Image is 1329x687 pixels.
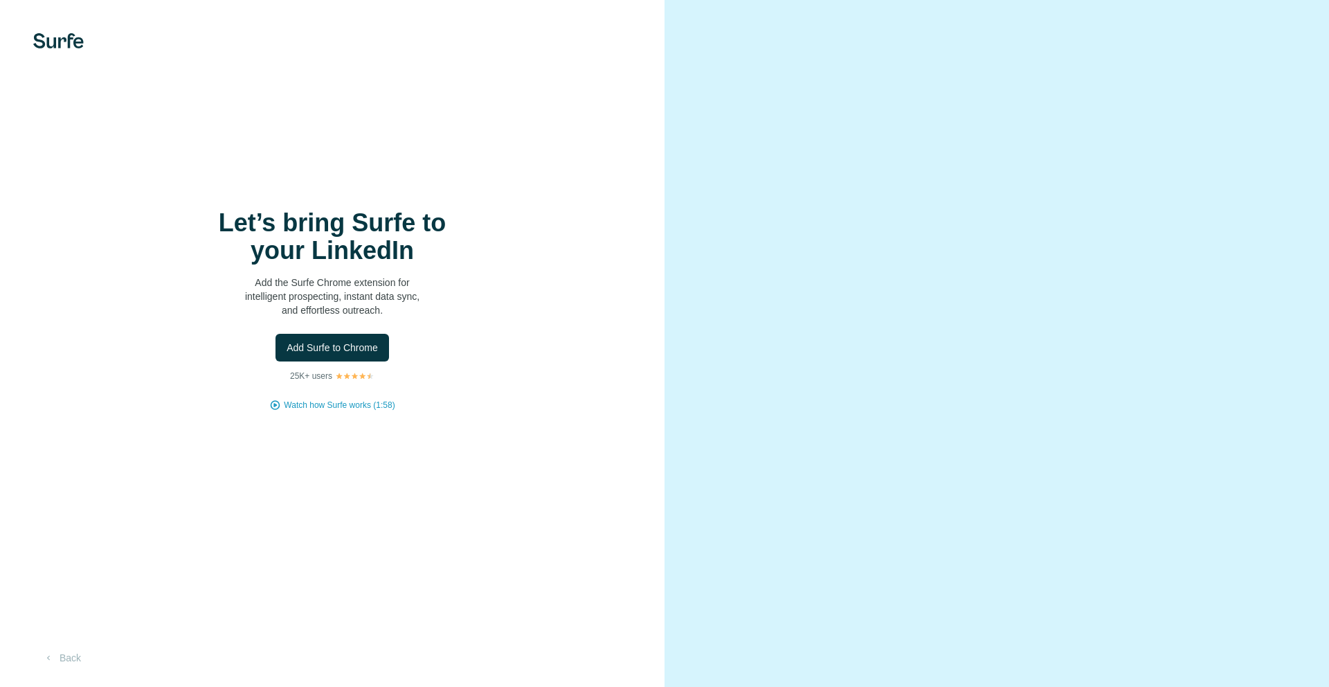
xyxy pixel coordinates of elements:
h1: Let’s bring Surfe to your LinkedIn [194,209,471,265]
button: Add Surfe to Chrome [275,334,389,362]
p: Add the Surfe Chrome extension for intelligent prospecting, instant data sync, and effortless out... [194,276,471,317]
span: Add Surfe to Chrome [287,341,378,355]
button: Back [33,645,91,670]
p: 25K+ users [290,370,332,382]
img: Rating Stars [335,372,374,380]
img: Surfe's logo [33,33,84,48]
button: Watch how Surfe works (1:58) [284,399,395,411]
